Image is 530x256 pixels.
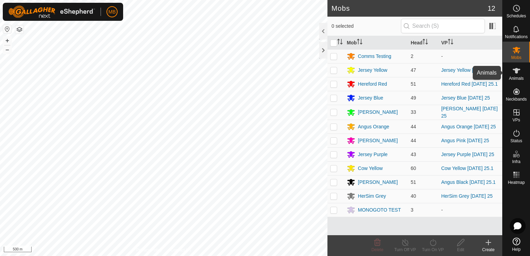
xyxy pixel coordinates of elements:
[441,67,498,73] a: Jersey Yellow [DATE] 25.1
[411,207,413,213] span: 3
[441,124,496,129] a: Angus Orange [DATE] 25
[357,40,362,45] p-sorticon: Activate to sort
[408,36,438,50] th: Head
[441,179,496,185] a: Angus Black [DATE] 25.1
[358,137,398,144] div: [PERSON_NAME]
[358,67,387,74] div: Jersey Yellow
[441,152,494,157] a: Jersey Purple [DATE] 25
[358,193,386,200] div: HerSim Grey
[358,206,401,214] div: MONOGOTO TEST
[3,36,11,45] button: +
[337,40,343,45] p-sorticon: Activate to sort
[441,106,498,119] a: [PERSON_NAME] [DATE] 25
[441,95,490,101] a: Jersey Blue [DATE] 25
[512,160,520,164] span: Infra
[411,138,416,143] span: 44
[358,151,388,158] div: Jersey Purple
[411,179,416,185] span: 51
[358,80,387,88] div: Hereford Red
[171,247,191,253] a: Contact Us
[441,193,493,199] a: HerSim Grey [DATE] 25
[441,165,494,171] a: Cow Yellow [DATE] 25.1
[411,81,416,87] span: 51
[419,247,447,253] div: Turn On VP
[510,139,522,143] span: Status
[411,53,413,59] span: 2
[411,124,416,129] span: 44
[509,76,524,80] span: Animals
[411,95,416,101] span: 49
[422,40,428,45] p-sorticon: Activate to sort
[508,180,525,185] span: Heatmap
[8,6,95,18] img: Gallagher Logo
[15,25,24,34] button: Map Layers
[438,36,502,50] th: VP
[136,247,162,253] a: Privacy Policy
[3,25,11,33] button: Reset Map
[511,56,521,60] span: Mobs
[358,123,389,130] div: Angus Orange
[503,235,530,254] a: Help
[448,40,453,45] p-sorticon: Activate to sort
[512,118,520,122] span: VPs
[358,94,383,102] div: Jersey Blue
[411,109,416,115] span: 33
[411,193,416,199] span: 40
[506,14,526,18] span: Schedules
[401,19,485,33] input: Search (S)
[358,109,398,116] div: [PERSON_NAME]
[358,53,391,60] div: Comms Testing
[3,45,11,54] button: –
[441,81,498,87] a: Hereford Red [DATE] 25.1
[358,165,383,172] div: Cow Yellow
[371,247,384,252] span: Delete
[441,138,489,143] a: Angus Pink [DATE] 25
[332,4,488,12] h2: Mobs
[506,97,527,101] span: Neckbands
[411,67,416,73] span: 47
[447,247,475,253] div: Edit
[411,152,416,157] span: 43
[475,247,502,253] div: Create
[512,247,521,251] span: Help
[109,8,116,16] span: MB
[332,23,401,30] span: 0 selected
[358,179,398,186] div: [PERSON_NAME]
[391,247,419,253] div: Turn Off VP
[488,3,495,14] span: 12
[344,36,408,50] th: Mob
[411,165,416,171] span: 60
[438,203,502,217] td: -
[505,35,528,39] span: Notifications
[438,49,502,63] td: -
